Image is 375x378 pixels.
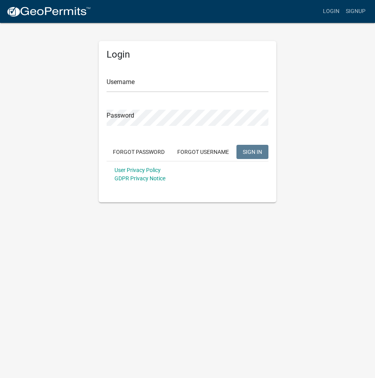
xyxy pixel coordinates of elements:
[236,145,268,159] button: SIGN IN
[107,145,171,159] button: Forgot Password
[107,49,268,60] h5: Login
[171,145,235,159] button: Forgot Username
[114,167,161,173] a: User Privacy Policy
[320,4,343,19] a: Login
[114,175,165,182] a: GDPR Privacy Notice
[243,148,262,155] span: SIGN IN
[343,4,369,19] a: Signup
